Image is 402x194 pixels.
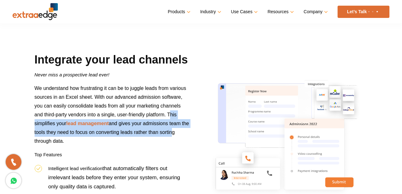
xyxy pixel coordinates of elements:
[35,86,189,144] span: We understand how frustrating it can be to juggle leads from various sources in an Excel sheet. W...
[48,165,180,190] span: automatically filters out irrelevant leads before they enter your system, ensuring only quality d...
[267,7,293,16] a: Resources
[304,7,327,16] a: Company
[35,52,190,70] h2: Integrate your lead channels
[200,7,220,16] a: Industry
[102,165,111,171] span: that
[338,6,389,18] a: Let’s Talk
[231,7,256,16] a: Use Cases
[66,121,109,126] a: lead management
[48,166,103,171] b: Intelligent lead verification
[35,72,109,77] i: Never miss a prospective lead ever!
[35,152,62,157] strong: Top Features
[168,7,189,16] a: Products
